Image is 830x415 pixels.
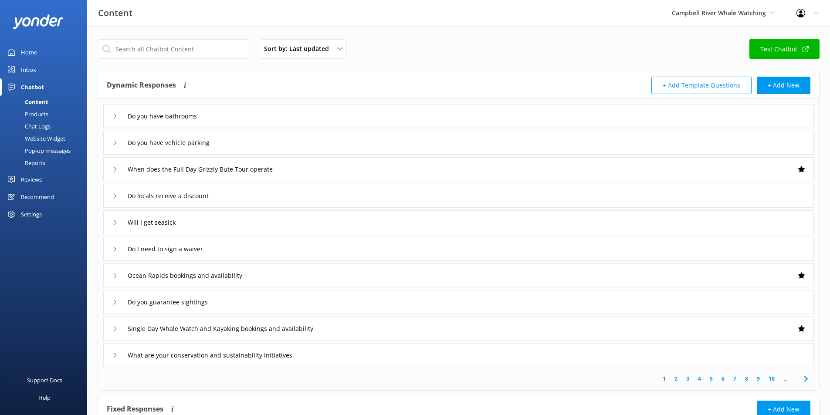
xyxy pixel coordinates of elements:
[5,108,87,120] a: Products
[21,78,44,96] div: Chatbot
[757,77,810,94] button: + Add New
[38,389,51,406] div: Help
[21,61,36,78] div: Inbox
[5,145,87,157] a: Pop-up messages
[729,375,741,383] a: 7
[5,132,87,145] a: Website Widget
[5,157,45,169] div: Reports
[21,171,42,188] div: Reviews
[27,371,62,389] div: Support Docs
[5,145,71,157] div: Pop-up messages
[21,206,42,223] div: Settings
[764,375,779,383] a: 10
[5,157,87,169] a: Reports
[5,96,48,108] div: Content
[98,6,132,20] h3: Content
[21,188,54,206] div: Recommend
[741,375,752,383] a: 8
[5,120,51,132] div: Chat Logs
[749,39,820,59] a: Test Chatbot
[670,375,682,383] a: 2
[98,39,250,59] input: Search all Chatbot Content
[264,44,334,54] span: Sort by: Last updated
[779,375,792,383] span: ...
[658,375,670,383] a: 1
[5,132,65,145] div: Website Widget
[682,375,694,383] a: 3
[13,14,63,29] img: yonder-white-logo.png
[651,77,752,94] button: + Add Template Questions
[752,375,764,383] a: 9
[5,108,48,120] div: Products
[672,9,766,17] span: Campbell River Whale Watching
[705,375,717,383] a: 5
[5,96,87,108] a: Content
[21,44,37,61] div: Home
[717,375,729,383] a: 6
[107,77,176,94] h4: Dynamic Responses
[5,120,87,132] a: Chat Logs
[694,375,705,383] a: 4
